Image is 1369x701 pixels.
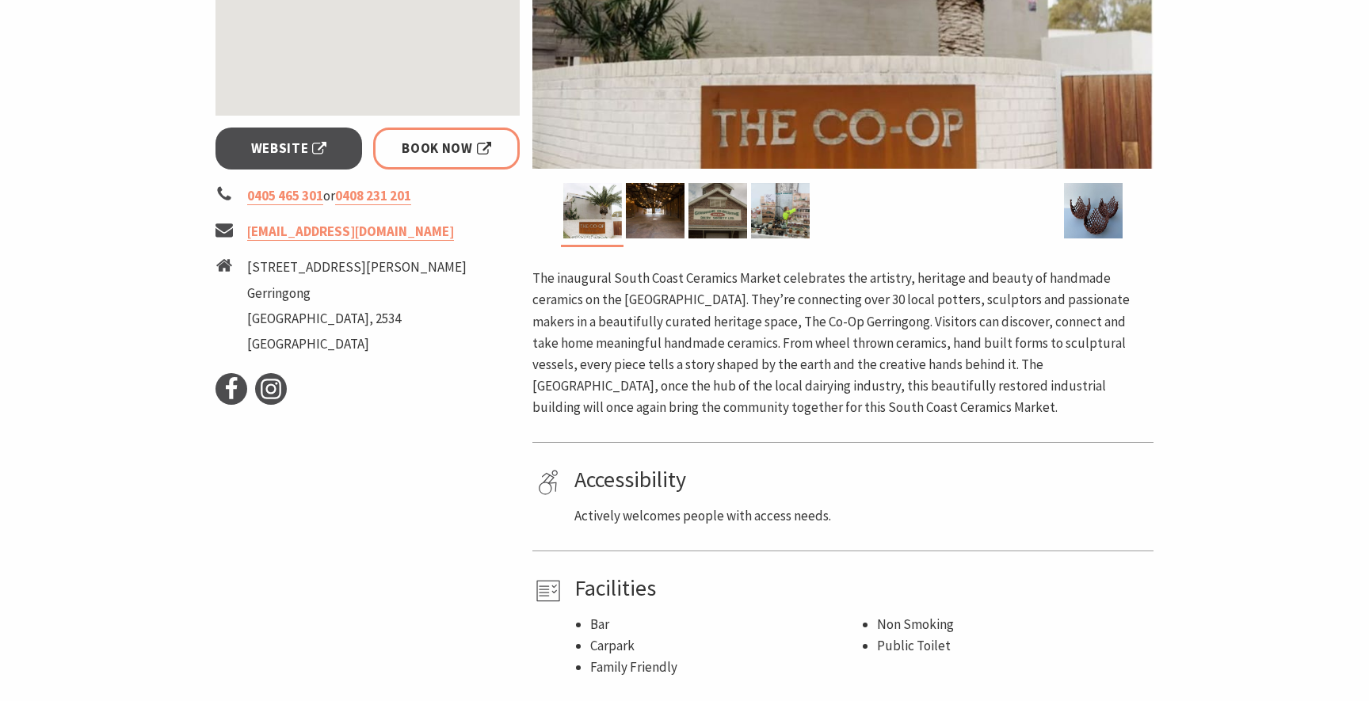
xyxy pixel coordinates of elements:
[215,185,520,207] li: or
[1095,639,1342,671] a: EXPLORE WINTER DEALS
[574,575,1148,602] h4: Facilities
[590,635,861,657] li: Carpark
[626,183,684,238] img: Interior view of floor space of the Co-Op
[247,187,323,205] a: 0405 465 301
[877,635,1148,657] li: Public Toilet
[590,657,861,678] li: Family Friendly
[751,183,810,238] img: Person standing in a market stall of ceramics pointing to ceramics on a wall.
[1064,183,1123,238] img: a collection of 3 woven clay baskets
[215,128,362,170] a: Website
[247,257,467,278] li: [STREET_ADDRESS][PERSON_NAME]
[1104,465,1279,609] div: Unlock exclusive winter offers
[251,138,327,159] span: Website
[1133,639,1303,671] div: EXPLORE WINTER DEALS
[574,467,1148,493] h4: Accessibility
[373,128,520,170] a: Book Now
[574,505,1148,527] p: Actively welcomes people with access needs.
[247,333,467,355] li: [GEOGRAPHIC_DATA]
[402,138,491,159] span: Book Now
[247,223,454,241] a: [EMAIL_ADDRESS][DOMAIN_NAME]
[247,308,467,330] li: [GEOGRAPHIC_DATA], 2534
[877,614,1148,635] li: Non Smoking
[688,183,747,238] img: Heritage sign on front of building that reads Gerringong C0-operative Dairy Society
[532,268,1154,418] p: The inaugural South Coast Ceramics Market celebrates the artistry, heritage and beauty of handmad...
[247,283,467,304] li: Gerringong
[563,183,622,238] img: Sign says The Co-Op on a brick wall with a palm tree in the background
[335,187,411,205] a: 0408 231 201
[590,614,861,635] li: Bar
